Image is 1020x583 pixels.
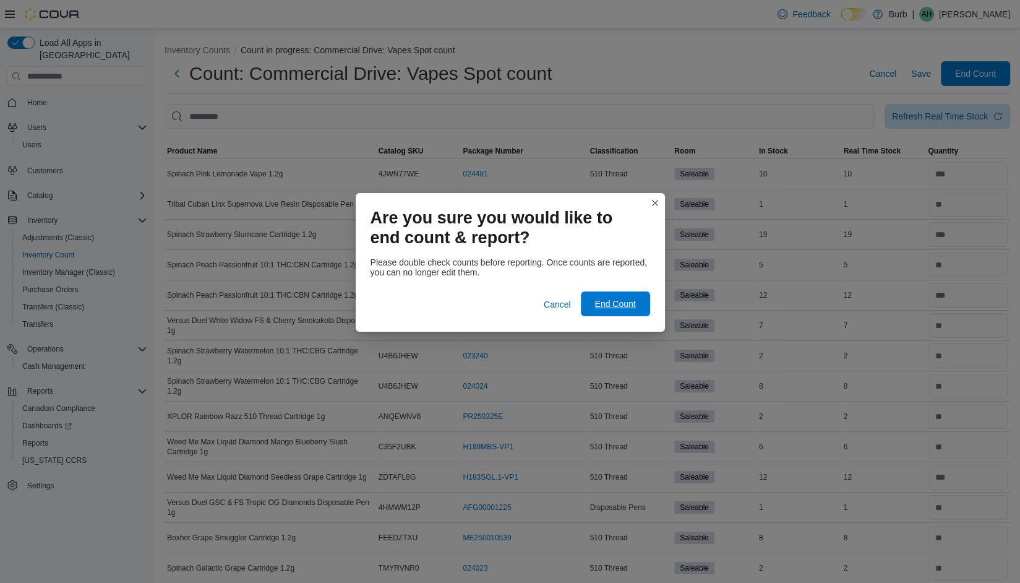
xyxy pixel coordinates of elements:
[371,208,640,248] h1: Are you sure you would like to end count & report?
[544,298,571,311] span: Cancel
[539,292,576,317] button: Cancel
[581,291,650,316] button: End Count
[648,196,662,210] button: Closes this modal window
[371,257,650,277] div: Please double check counts before reporting. Once counts are reported, you can no longer edit them.
[594,298,635,310] span: End Count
